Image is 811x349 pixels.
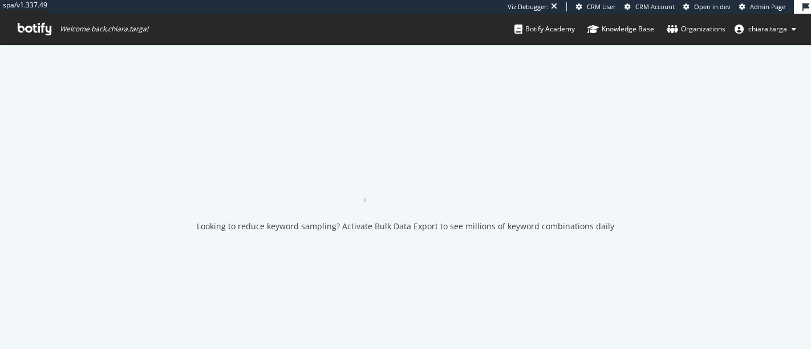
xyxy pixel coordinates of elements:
[750,2,785,11] span: Admin Page
[725,20,805,38] button: chiara.targa
[514,14,575,44] a: Botify Academy
[508,2,549,11] div: Viz Debugger:
[587,2,616,11] span: CRM User
[625,2,675,11] a: CRM Account
[748,24,787,34] span: chiara.targa
[587,23,654,35] div: Knowledge Base
[739,2,785,11] a: Admin Page
[683,2,731,11] a: Open in dev
[60,25,148,34] span: Welcome back, chiara.targa !
[694,2,731,11] span: Open in dev
[667,14,725,44] a: Organizations
[667,23,725,35] div: Organizations
[576,2,616,11] a: CRM User
[635,2,675,11] span: CRM Account
[587,14,654,44] a: Knowledge Base
[364,161,447,202] div: animation
[514,23,575,35] div: Botify Academy
[197,221,614,232] div: Looking to reduce keyword sampling? Activate Bulk Data Export to see millions of keyword combinat...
